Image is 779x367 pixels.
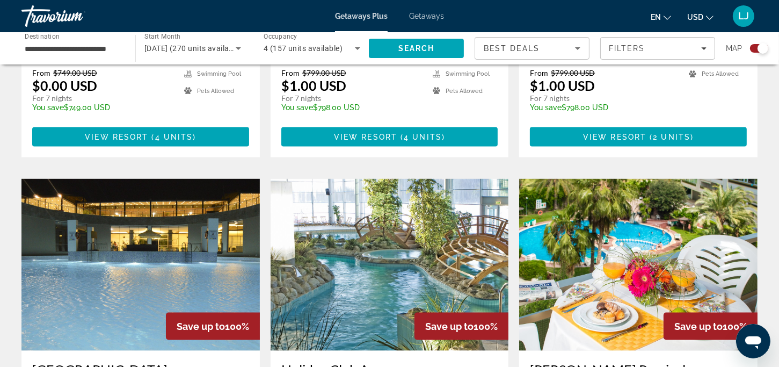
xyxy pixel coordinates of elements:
div: 100% [414,313,508,340]
span: ( ) [397,133,445,141]
span: From [32,68,50,77]
a: Getaways Plus [335,12,388,20]
span: $799.00 USD [551,68,595,77]
p: For 7 nights [530,93,678,103]
button: User Menu [730,5,758,27]
span: From [530,68,548,77]
span: You save [32,103,64,112]
span: Filters [609,44,645,53]
span: Save up to [177,321,225,332]
p: $798.00 USD [281,103,423,112]
span: 4 units [155,133,193,141]
img: Laguna Termal Resort and Spa [21,179,260,351]
span: 2 units [653,133,690,141]
p: For 7 nights [281,93,423,103]
span: $749.00 USD [53,68,97,77]
p: For 7 nights [32,93,173,103]
span: View Resort [334,133,397,141]
a: Travorium [21,2,129,30]
p: $798.00 USD [530,103,678,112]
span: Pets Allowed [197,88,234,95]
button: Search [369,39,464,58]
span: Map [726,41,742,56]
span: ( ) [148,133,196,141]
span: From [281,68,300,77]
span: Search [398,44,435,53]
span: Swimming Pool [446,70,490,77]
span: Start Month [144,33,180,41]
span: View Resort [583,133,646,141]
div: 100% [166,313,260,340]
span: You save [281,103,313,112]
span: Occupancy [264,33,297,41]
p: $749.00 USD [32,103,173,112]
button: Change currency [687,9,714,25]
span: ( ) [646,133,694,141]
a: Getaways [409,12,444,20]
span: Save up to [674,321,723,332]
span: USD [687,13,703,21]
mat-select: Sort by [484,42,580,55]
span: Swimming Pool [197,70,241,77]
span: View Resort [85,133,148,141]
p: $1.00 USD [281,77,346,93]
span: Best Deals [484,44,540,53]
iframe: Кнопка запуска окна обмена сообщениями [736,324,770,358]
span: 4 units [404,133,442,141]
p: $1.00 USD [530,77,595,93]
button: View Resort(2 units) [530,127,747,147]
span: en [651,13,661,21]
span: [DATE] (270 units available) [144,44,242,53]
span: Destination [25,33,60,40]
span: $799.00 USD [302,68,346,77]
button: Change language [651,9,671,25]
img: Holiday Club Are [271,179,509,351]
span: 4 (157 units available) [264,44,343,53]
button: View Resort(4 units) [281,127,498,147]
div: 100% [664,313,758,340]
span: Save up to [425,321,474,332]
span: You save [530,103,562,112]
span: Pets Allowed [446,88,483,95]
span: LJ [738,11,749,21]
p: $0.00 USD [32,77,97,93]
button: Filters [600,37,715,60]
span: Pets Allowed [702,70,739,77]
input: Select destination [25,42,121,55]
img: Ona Jardines Paraisol [519,179,758,351]
button: View Resort(4 units) [32,127,249,147]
